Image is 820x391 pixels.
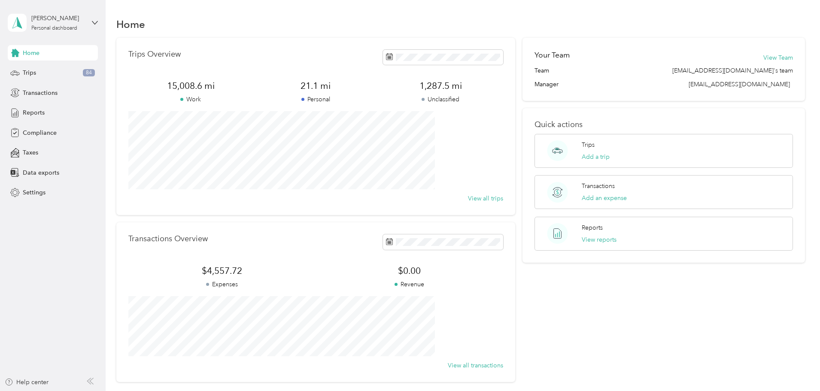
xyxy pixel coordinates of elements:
span: 84 [83,69,95,77]
span: Reports [23,108,45,117]
p: Personal [253,95,378,104]
span: Transactions [23,88,58,97]
h2: Your Team [535,50,570,61]
p: Quick actions [535,120,793,129]
div: Personal dashboard [31,26,77,31]
p: Expenses [128,280,316,289]
span: Home [23,48,39,58]
p: Unclassified [378,95,503,104]
span: Taxes [23,148,38,157]
iframe: Everlance-gr Chat Button Frame [772,343,820,391]
button: Add an expense [582,194,627,203]
span: Compliance [23,128,57,137]
span: Trips [23,68,36,77]
h1: Home [116,20,145,29]
p: Revenue [316,280,503,289]
p: Work [128,95,253,104]
p: Reports [582,223,603,232]
span: 1,287.5 mi [378,80,503,92]
span: 21.1 mi [253,80,378,92]
p: Trips Overview [128,50,181,59]
span: [EMAIL_ADDRESS][DOMAIN_NAME]'s team [672,66,793,75]
span: Settings [23,188,46,197]
div: [PERSON_NAME] [31,14,85,23]
span: $4,557.72 [128,265,316,277]
span: Manager [535,80,559,89]
button: Help center [5,378,49,387]
span: Team [535,66,549,75]
p: Transactions Overview [128,234,208,243]
button: View all trips [468,194,503,203]
button: View Team [763,53,793,62]
button: View all transactions [448,361,503,370]
span: $0.00 [316,265,503,277]
span: [EMAIL_ADDRESS][DOMAIN_NAME] [689,81,790,88]
p: Transactions [582,182,615,191]
span: 15,008.6 mi [128,80,253,92]
p: Trips [582,140,595,149]
span: Data exports [23,168,59,177]
button: View reports [582,235,617,244]
button: Add a trip [582,152,610,161]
